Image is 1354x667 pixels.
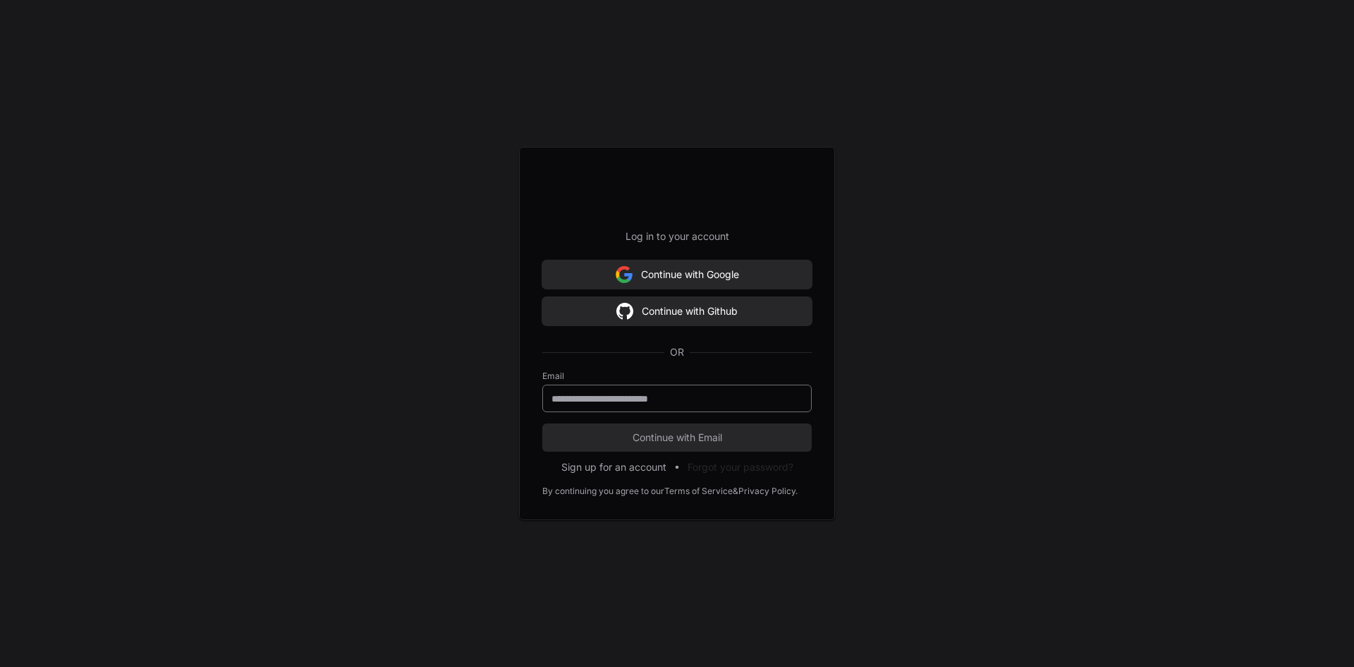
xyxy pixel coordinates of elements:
[542,423,812,452] button: Continue with Email
[616,297,633,325] img: Sign in with google
[688,460,793,474] button: Forgot your password?
[542,486,664,497] div: By continuing you agree to our
[561,460,666,474] button: Sign up for an account
[542,297,812,325] button: Continue with Github
[664,486,733,497] a: Terms of Service
[733,486,738,497] div: &
[542,229,812,244] p: Log in to your account
[542,260,812,289] button: Continue with Google
[738,486,798,497] a: Privacy Policy.
[616,260,633,289] img: Sign in with google
[542,431,812,445] span: Continue with Email
[542,371,812,382] label: Email
[664,345,690,359] span: OR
